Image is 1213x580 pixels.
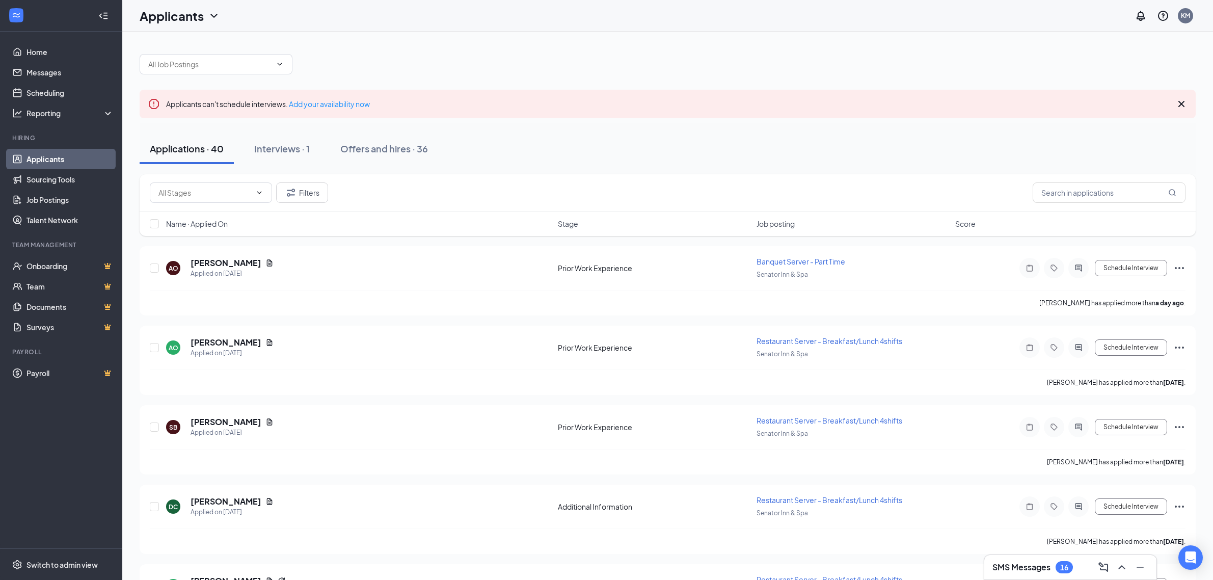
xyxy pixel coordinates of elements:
h1: Applicants [140,7,204,24]
svg: Analysis [12,108,22,118]
a: TeamCrown [26,276,114,297]
span: Restaurant Server - Breakfast/Lunch 4shifts [757,495,902,505]
div: Applied on [DATE] [191,348,274,358]
svg: Ellipses [1173,421,1185,433]
svg: Minimize [1134,561,1146,573]
a: Talent Network [26,210,114,230]
a: Sourcing Tools [26,169,114,190]
svg: Document [265,338,274,347]
div: Interviews · 1 [254,142,310,155]
div: SB [169,423,177,432]
div: AO [169,344,178,352]
span: Senator Inn & Spa [757,430,808,437]
svg: Note [1023,423,1036,431]
svg: Ellipses [1173,500,1185,513]
button: Schedule Interview [1095,419,1167,435]
span: Score [955,219,976,229]
svg: ActiveChat [1072,264,1085,272]
button: Schedule Interview [1095,260,1167,276]
span: Senator Inn & Spa [757,271,808,278]
a: Scheduling [26,83,114,103]
svg: Tag [1048,344,1060,352]
svg: Tag [1048,264,1060,272]
svg: Note [1023,264,1036,272]
a: Messages [26,62,114,83]
svg: ActiveChat [1072,423,1085,431]
svg: ActiveChat [1072,344,1085,352]
p: [PERSON_NAME] has applied more than . [1047,378,1185,387]
div: Prior Work Experience [558,422,750,432]
div: Prior Work Experience [558,263,750,273]
a: Add your availability now [289,99,370,109]
div: Offers and hires · 36 [340,142,428,155]
div: Applied on [DATE] [191,507,274,517]
a: Home [26,42,114,62]
svg: WorkstreamLogo [11,10,21,20]
svg: Note [1023,344,1036,352]
b: [DATE] [1163,379,1184,386]
p: [PERSON_NAME] has applied more than . [1047,458,1185,466]
svg: Notifications [1135,10,1147,22]
button: Filter Filters [276,182,328,203]
svg: ChevronDown [208,10,220,22]
div: Applied on [DATE] [191,269,274,279]
div: DC [169,503,178,511]
span: Applicants can't schedule interviews. [166,99,370,109]
a: OnboardingCrown [26,256,114,276]
b: [DATE] [1163,538,1184,545]
h5: [PERSON_NAME] [191,337,261,348]
a: PayrollCrown [26,363,114,383]
svg: Note [1023,503,1036,511]
svg: QuestionInfo [1157,10,1169,22]
input: Search in applications [1033,182,1185,203]
p: [PERSON_NAME] has applied more than . [1039,299,1185,307]
a: SurveysCrown [26,317,114,337]
div: Applied on [DATE] [191,428,274,438]
button: Schedule Interview [1095,498,1167,515]
span: Senator Inn & Spa [757,350,808,358]
a: DocumentsCrown [26,297,114,317]
svg: Error [148,98,160,110]
div: Open Intercom Messenger [1178,545,1203,570]
svg: Ellipses [1173,262,1185,274]
button: Minimize [1132,559,1148,575]
a: Job Postings [26,190,114,210]
b: [DATE] [1163,458,1184,466]
button: ChevronUp [1114,559,1130,575]
span: Stage [558,219,578,229]
svg: Document [265,497,274,506]
div: AO [169,264,178,273]
div: Additional Information [558,502,750,512]
span: Restaurant Server - Breakfast/Lunch 4shifts [757,336,902,346]
a: Applicants [26,149,114,169]
span: Banquet Server - Part Time [757,257,845,266]
svg: ChevronDown [255,189,263,197]
span: Restaurant Server - Breakfast/Lunch 4shifts [757,416,902,425]
div: 16 [1060,563,1068,572]
svg: ActiveChat [1072,503,1085,511]
div: KM [1181,11,1190,20]
button: Schedule Interview [1095,339,1167,356]
div: Applications · 40 [150,142,224,155]
span: Name · Applied On [166,219,228,229]
svg: Filter [285,187,297,199]
span: Senator Inn & Spa [757,509,808,517]
svg: Tag [1048,423,1060,431]
svg: Settings [12,560,22,570]
button: ComposeMessage [1095,559,1112,575]
div: Hiring [12,134,112,142]
h5: [PERSON_NAME] [191,257,261,269]
div: Reporting [26,108,114,118]
h3: SMS Messages [992,562,1050,573]
svg: Cross [1175,98,1188,110]
svg: ComposeMessage [1097,561,1110,573]
svg: ChevronUp [1116,561,1128,573]
div: Prior Work Experience [558,342,750,353]
input: All Stages [158,187,251,198]
svg: Document [265,259,274,267]
div: Payroll [12,348,112,356]
div: Switch to admin view [26,560,98,570]
svg: ChevronDown [276,60,284,68]
svg: Ellipses [1173,341,1185,354]
svg: Collapse [98,11,109,21]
